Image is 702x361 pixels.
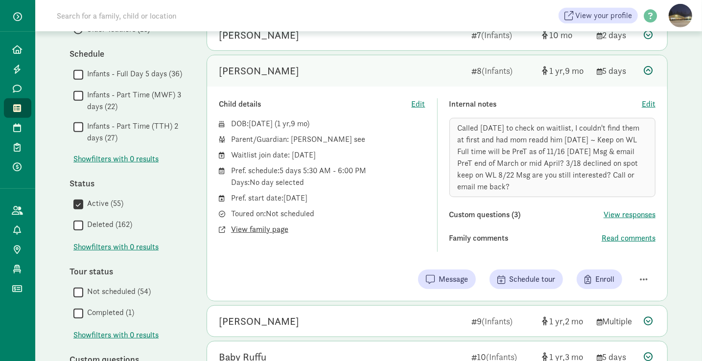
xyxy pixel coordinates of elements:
button: View family page [231,224,288,235]
label: Not scheduled (54) [83,286,151,297]
span: Called [DATE] to check on waitlist, I couldn't find them at first and had mom readd him [DATE] ~ ... [458,123,640,192]
div: [object Object] [542,315,589,328]
span: 10 [549,29,572,41]
label: Infants - Part Time (MWF) 3 days (22) [83,89,187,113]
span: (Infants) [482,65,513,76]
span: [DATE] [249,118,273,129]
span: 1 [277,118,291,129]
div: Pref. start date: [DATE] [231,192,425,204]
div: Family comments [449,232,602,244]
span: (Infants) [481,29,512,41]
label: Completed (1) [83,307,134,318]
span: Schedule tour [509,273,555,285]
iframe: Chat Widget [653,314,702,361]
button: Showfilters with 0 results [73,329,159,341]
div: 5 days [597,64,636,77]
div: [object Object] [542,64,589,77]
span: 1 [549,316,565,327]
button: Read comments [602,232,655,244]
span: 1 [549,65,565,76]
button: Schedule tour [490,270,563,289]
label: Infants - Part Time (TTH) 2 days (27) [83,120,187,144]
button: View responses [604,209,655,221]
div: Multiple [597,315,636,328]
div: Tour status [70,265,187,278]
div: 7 [471,28,534,42]
button: Enroll [577,270,622,289]
div: DOB: ( ) [231,118,425,130]
span: 9 [291,118,307,129]
span: 2 [565,316,583,327]
input: Search for a family, child or location [51,6,326,25]
span: Message [439,273,468,285]
div: Nora Sauter [219,314,299,329]
div: 2 days [597,28,636,42]
span: 9 [565,65,584,76]
span: View your profile [575,10,632,22]
div: Status [70,177,187,190]
a: View your profile [559,8,638,23]
button: Edit [642,98,655,110]
button: Edit [412,98,425,110]
div: 9 [471,315,534,328]
label: Active (55) [83,198,123,209]
button: Message [418,270,476,289]
div: Child details [219,98,412,110]
button: Showfilters with 0 results [73,153,159,165]
div: Remy Peterson [219,27,299,43]
div: Parent/Guardian: [PERSON_NAME] see [231,134,425,145]
span: Show filters with 0 results [73,241,159,253]
span: Enroll [595,273,614,285]
span: (Infants) [482,316,513,327]
div: Schedule [70,47,187,60]
div: Joshua Faheem [219,63,299,79]
span: Show filters with 0 results [73,329,159,341]
div: Toured on: Not scheduled [231,208,425,220]
div: [object Object] [542,28,589,42]
label: Infants - Full Day 5 days (36) [83,68,182,80]
div: 8 [471,64,534,77]
label: Deleted (162) [83,219,132,230]
span: Show filters with 0 results [73,153,159,165]
div: Custom questions (3) [449,209,604,221]
div: Waitlist join date: [DATE] [231,149,425,161]
button: Showfilters with 0 results [73,241,159,253]
div: Pref. schedule: 5 days 5:30 AM - 6:00 PM Days: No day selected [231,165,425,188]
div: Internal notes [449,98,642,110]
